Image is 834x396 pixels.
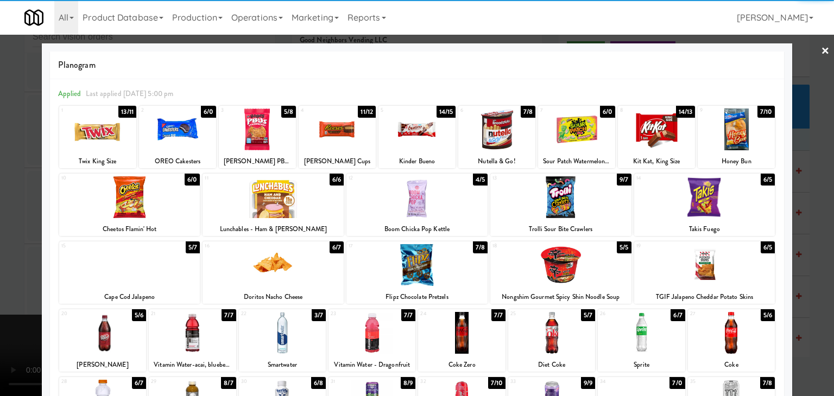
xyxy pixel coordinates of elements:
div: 106/0Cheetos Flamin' Hot [59,174,200,236]
div: 20 [61,309,103,318]
div: 166/7Doritos Nacho Cheese [203,241,344,304]
div: 17 [349,241,417,251]
div: 217/7Vitamin Water-acai, blueberry, pomegranate [149,309,236,372]
div: 7/0 [669,377,685,389]
div: Boom Chicka Pop Kettle [348,222,486,236]
div: 97/10Honey Bun [698,106,775,168]
div: 11 [205,174,273,183]
div: 24 [420,309,462,318]
div: 7/10 [488,377,506,389]
div: 3/7 [312,309,326,321]
div: 26/0OREO Cakesters [139,106,216,168]
div: 223/7Smartwater [239,309,326,372]
div: 139/7Trolli Sour Bite Crawlers [490,174,631,236]
div: Sprite [599,358,683,372]
div: 4/5 [473,174,488,186]
span: Planogram [58,57,776,73]
div: Kit Kat, King Size [620,155,693,168]
div: 411/12[PERSON_NAME] Cups [299,106,376,168]
div: 205/6[PERSON_NAME] [59,309,146,372]
div: 28 [61,377,103,386]
div: 26 [600,309,641,318]
div: Nongshim Gourmet Spicy Shin Noodle Soup [492,290,630,304]
div: 5/7 [581,309,595,321]
div: [PERSON_NAME] Cups [300,155,374,168]
div: 146/5Takis Fuego [634,174,775,236]
div: Twix King Size [59,155,136,168]
div: [PERSON_NAME] [61,358,144,372]
div: 9/7 [617,174,631,186]
div: 11/12 [358,106,376,118]
div: [PERSON_NAME] PB&Js Strawberry [219,155,296,168]
div: Doritos Nacho Cheese [204,290,342,304]
div: Flipz Chocolate Pretzels [348,290,486,304]
div: 5/8 [281,106,296,118]
div: 9/9 [581,377,595,389]
div: 13 [492,174,561,183]
div: 6/8 [311,377,326,389]
div: Coke [688,358,775,372]
div: Kinder Bueno [378,155,456,168]
div: Cape Cod Jalapeno [59,290,200,304]
div: 5/6 [132,309,146,321]
div: 177/8Flipz Chocolate Pretzels [346,241,488,304]
span: Last applied [DATE] 5:00 pm [86,88,174,99]
div: 7/7 [222,309,236,321]
div: 12 [349,174,417,183]
div: 6/7 [330,241,344,253]
div: Doritos Nacho Cheese [203,290,344,304]
div: 6/0 [201,106,216,118]
div: Sprite [598,358,685,372]
div: 32 [420,377,462,386]
div: 34 [600,377,641,386]
div: Nutella & Go! [460,155,534,168]
div: Coke [690,358,773,372]
div: 155/7Cape Cod Jalapeno [59,241,200,304]
div: Twix King Size [61,155,135,168]
div: 7/8 [521,106,535,118]
div: 7/7 [491,309,506,321]
div: 6/6 [330,174,344,186]
div: 35/8[PERSON_NAME] PB&Js Strawberry [219,106,296,168]
div: Cheetos Flamin' Hot [61,222,199,236]
div: 6/7 [132,377,146,389]
div: 116/6Lunchables - Ham & [PERSON_NAME] [203,174,344,236]
div: 14 [636,174,705,183]
div: 6/0 [185,174,200,186]
div: Lunchables - Ham & [PERSON_NAME] [204,222,342,236]
div: 1 [61,106,98,115]
div: 7 [540,106,577,115]
span: Applied [58,88,81,99]
div: 18 [492,241,561,251]
div: 25 [510,309,552,318]
div: 6/0 [600,106,615,118]
div: 6/5 [761,174,775,186]
div: 6/5 [761,241,775,253]
div: Cape Cod Jalapeno [61,290,199,304]
div: 247/7Coke Zero [418,309,505,372]
div: 814/13Kit Kat, King Size [618,106,695,168]
div: Flipz Chocolate Pretzels [346,290,488,304]
div: 113/11Twix King Size [59,106,136,168]
div: TGIF Jalapeno Cheddar Potato Skins [634,290,775,304]
div: OREO Cakesters [141,155,214,168]
div: Nongshim Gourmet Spicy Shin Noodle Soup [490,290,631,304]
div: 29 [151,377,192,386]
div: 35 [690,377,731,386]
div: 8/9 [401,377,415,389]
div: 10 [61,174,130,183]
div: Trolli Sour Bite Crawlers [490,222,631,236]
div: Diet Coke [510,358,593,372]
div: Coke Zero [420,358,503,372]
div: Kinder Bueno [380,155,454,168]
div: 5/5 [617,241,631,253]
img: Micromart [24,8,43,27]
div: 4 [301,106,337,115]
div: 237/7Vitamin Water - Dragonfruit [328,309,415,372]
div: 255/7Diet Coke [508,309,595,372]
div: 2 [141,106,178,115]
div: Kit Kat, King Size [618,155,695,168]
div: Lunchables - Ham & [PERSON_NAME] [203,222,344,236]
div: 5/7 [186,241,200,253]
div: 31 [331,377,372,386]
